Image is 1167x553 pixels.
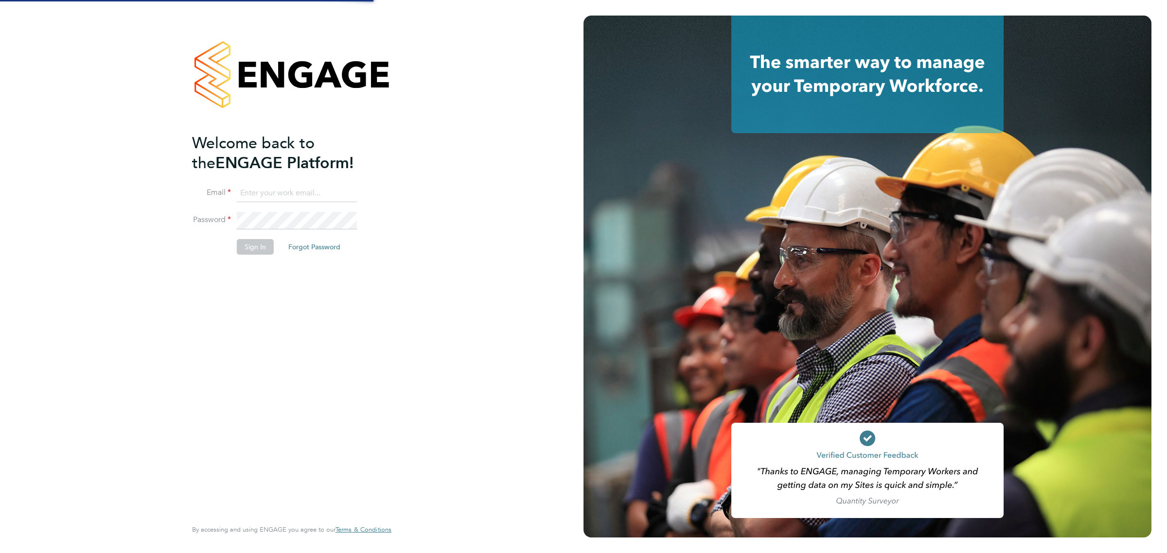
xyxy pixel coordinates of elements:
a: Terms & Conditions [336,526,391,534]
label: Password [192,215,231,225]
label: Email [192,188,231,198]
h2: ENGAGE Platform! [192,133,382,173]
span: Welcome back to the [192,134,315,173]
span: By accessing and using ENGAGE you agree to our [192,525,391,534]
input: Enter your work email... [237,185,357,202]
button: Sign In [237,239,274,255]
button: Forgot Password [281,239,348,255]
